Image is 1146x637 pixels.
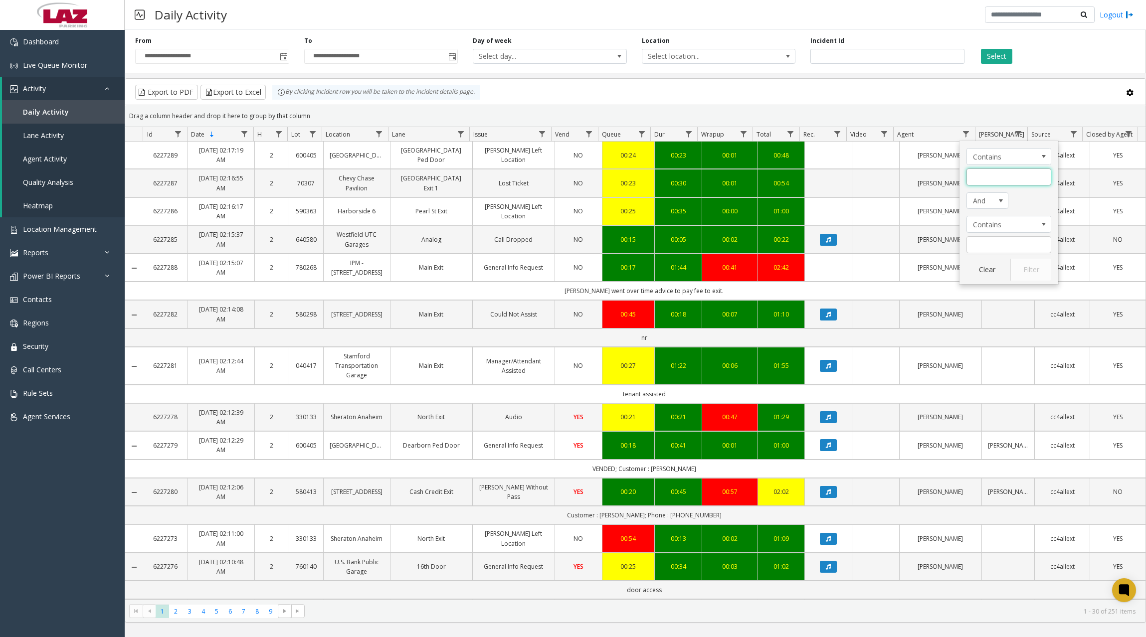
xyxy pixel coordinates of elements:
[295,412,317,422] a: 330133
[906,487,975,496] a: [PERSON_NAME]
[708,412,751,422] div: 00:47
[661,310,696,319] div: 00:18
[479,263,549,272] a: General Info Request
[764,178,799,188] a: 00:54
[561,178,596,188] a: NO
[981,49,1012,64] button: Select
[661,206,696,216] div: 00:35
[608,487,649,496] div: 00:20
[2,147,125,170] a: Agent Activity
[573,207,583,215] span: NO
[295,206,317,216] a: 590363
[143,506,1146,524] td: Customer : [PERSON_NAME]; Phone : [PHONE_NUMBER]
[149,206,182,216] a: 6227286
[149,151,182,160] a: 6227289
[967,149,1034,164] span: Contains
[608,151,649,160] div: 00:24
[906,235,975,244] a: [PERSON_NAME]
[396,412,466,422] a: North Exit
[1041,361,1084,370] a: cc4allext
[608,178,649,188] div: 00:23
[261,441,283,450] a: 2
[396,310,466,319] a: Main Exit
[23,84,46,93] span: Activity
[573,179,583,187] span: NO
[642,49,764,63] span: Select location...
[2,124,125,147] a: Lane Activity
[1041,412,1084,422] a: cc4allext
[561,151,596,160] a: NO
[906,178,975,188] a: [PERSON_NAME]
[608,361,649,370] div: 00:27
[149,441,182,450] a: 6227279
[261,263,283,272] a: 2
[1113,441,1123,450] span: YES
[573,413,583,421] span: YES
[194,436,248,455] a: [DATE] 02:12:29 AM
[561,235,596,244] a: NO
[306,127,320,141] a: Lot Filter Menu
[143,385,1146,403] td: tenant assisted
[479,202,549,221] a: [PERSON_NAME] Left Location
[642,36,670,45] label: Location
[708,441,751,450] div: 00:01
[10,366,18,374] img: 'icon'
[764,151,799,160] a: 00:48
[330,351,384,380] a: Stamford Transportation Garage
[295,441,317,450] a: 600405
[1122,127,1136,141] a: Closed by Agent Filter Menu
[1041,310,1084,319] a: cc4allext
[23,37,59,46] span: Dashboard
[608,263,649,272] div: 00:17
[573,441,583,450] span: YES
[966,259,1007,281] button: Clear
[1041,178,1084,188] a: cc4allext
[661,361,696,370] div: 01:22
[1113,263,1123,272] span: YES
[330,230,384,249] a: Westfield UTC Garages
[608,412,649,422] a: 00:21
[396,173,466,192] a: [GEOGRAPHIC_DATA] Exit 1
[396,235,466,244] a: Analog
[1113,361,1123,370] span: YES
[1041,151,1084,160] a: cc4allext
[661,412,696,422] a: 00:21
[661,151,696,160] a: 00:23
[561,412,596,422] a: YES
[708,206,751,216] a: 00:00
[1100,9,1134,20] a: Logout
[149,534,182,543] a: 6227273
[1113,310,1123,318] span: YES
[708,151,751,160] a: 00:01
[125,362,143,370] a: Collapse Details
[149,235,182,244] a: 6227285
[261,310,283,319] a: 2
[764,206,799,216] div: 01:00
[479,146,549,164] a: [PERSON_NAME] Left Location
[1096,487,1140,496] a: NO
[708,263,751,272] a: 00:41
[295,310,317,319] a: 580298
[764,441,799,450] a: 01:00
[764,361,799,370] div: 01:55
[23,318,49,327] span: Regions
[135,36,152,45] label: From
[479,178,549,188] a: Lost Ticket
[330,487,384,496] a: [STREET_ADDRESS]
[23,248,48,257] span: Reports
[473,36,512,45] label: Day of week
[764,412,799,422] div: 01:29
[23,107,69,117] span: Daily Activity
[149,487,182,496] a: 6227280
[125,488,143,496] a: Collapse Details
[764,487,799,496] div: 02:02
[661,263,696,272] div: 01:44
[330,151,384,160] a: [GEOGRAPHIC_DATA]
[661,487,696,496] div: 00:45
[608,206,649,216] a: 00:25
[396,263,466,272] a: Main Exit
[906,361,975,370] a: [PERSON_NAME]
